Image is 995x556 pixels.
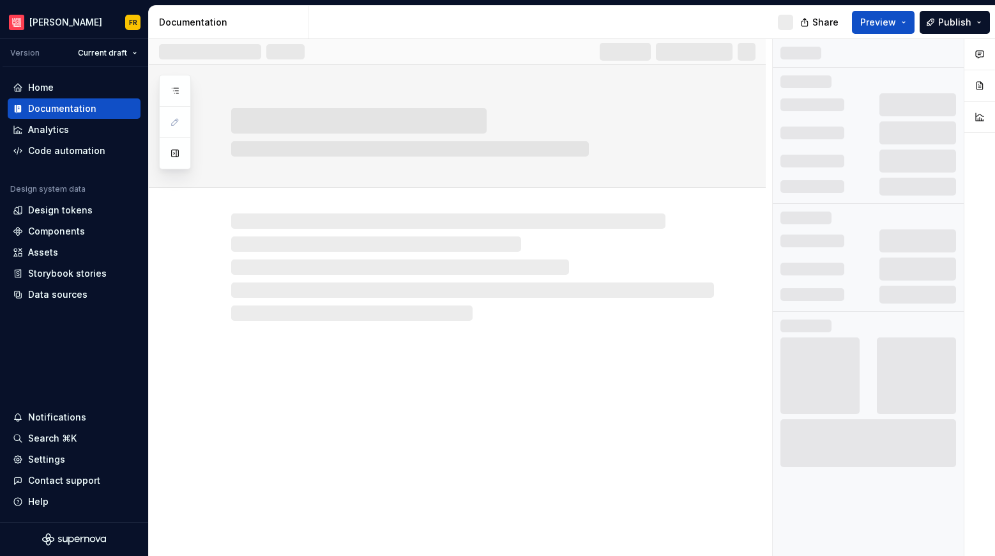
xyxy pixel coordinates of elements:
[8,491,141,512] button: Help
[8,141,141,161] a: Code automation
[860,16,896,29] span: Preview
[852,11,915,34] button: Preview
[8,221,141,242] a: Components
[10,184,86,194] div: Design system data
[29,16,102,29] div: [PERSON_NAME]
[9,15,24,30] img: f15b4b9a-d43c-4bd8-bdfb-9b20b89b7814.png
[28,495,49,508] div: Help
[159,16,303,29] div: Documentation
[8,449,141,470] a: Settings
[28,267,107,280] div: Storybook stories
[28,411,86,424] div: Notifications
[8,284,141,305] a: Data sources
[8,98,141,119] a: Documentation
[3,8,146,36] button: [PERSON_NAME]FR
[8,263,141,284] a: Storybook stories
[28,225,85,238] div: Components
[28,144,105,157] div: Code automation
[8,77,141,98] a: Home
[8,428,141,449] button: Search ⌘K
[28,123,69,136] div: Analytics
[78,48,127,58] span: Current draft
[8,200,141,220] a: Design tokens
[42,533,106,546] svg: Supernova Logo
[28,102,96,115] div: Documentation
[28,246,58,259] div: Assets
[129,17,137,27] div: FR
[28,453,65,466] div: Settings
[28,81,54,94] div: Home
[8,407,141,428] button: Notifications
[28,474,100,487] div: Contact support
[794,11,847,34] button: Share
[28,288,87,301] div: Data sources
[28,432,77,445] div: Search ⌘K
[938,16,971,29] span: Publish
[72,44,143,62] button: Current draft
[28,204,93,217] div: Design tokens
[8,120,141,140] a: Analytics
[812,16,839,29] span: Share
[10,48,40,58] div: Version
[920,11,990,34] button: Publish
[8,470,141,491] button: Contact support
[8,242,141,263] a: Assets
